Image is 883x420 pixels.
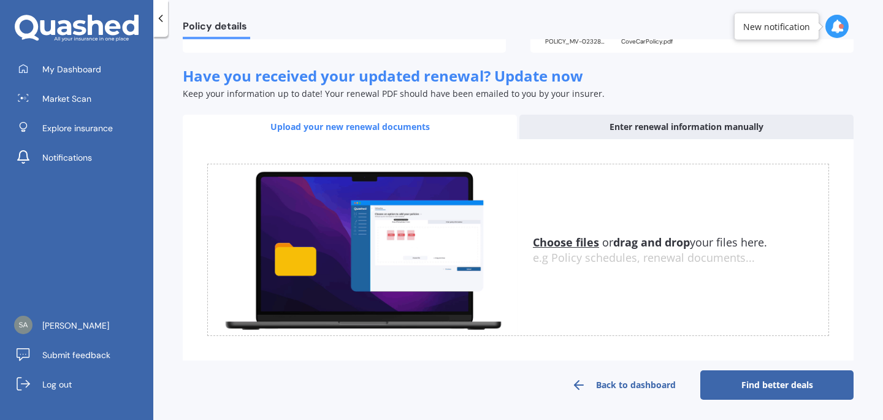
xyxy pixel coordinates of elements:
a: Log out [9,372,153,397]
b: drag and drop [613,235,690,250]
a: Submit feedback [9,343,153,367]
span: Keep your information up to date! Your renewal PDF should have been emailed to you by your insurer. [183,88,605,99]
div: New notification [743,20,810,32]
a: Back to dashboard [547,370,700,400]
span: Submit feedback [42,349,110,361]
span: Log out [42,378,72,391]
a: My Dashboard [9,57,153,82]
a: Find better deals [700,370,854,400]
span: Have you received your updated renewal? Update now [183,66,583,86]
div: Upload your new renewal documents [183,115,517,139]
span: Notifications [42,151,92,164]
span: [PERSON_NAME] [42,319,109,332]
img: upload.de96410c8ce839c3fdd5.gif [208,164,518,335]
a: Market Scan [9,86,153,111]
a: [PERSON_NAME] [9,313,153,338]
div: CoveCarPolicy.pdf [616,39,678,45]
span: Explore insurance [42,122,113,134]
u: Choose files [533,235,599,250]
img: fbd49d876d71f8436aaaaab53a046d2d [14,316,32,334]
a: Notifications [9,145,153,170]
div: Enter renewal information manually [519,115,854,139]
span: or your files here. [533,235,767,250]
div: POLICY_MV-0232837.pdf [545,39,606,45]
div: e.g Policy schedules, renewal documents... [533,251,828,265]
span: Market Scan [42,93,91,105]
a: Explore insurance [9,116,153,140]
span: Policy details [183,20,250,37]
span: My Dashboard [42,63,101,75]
